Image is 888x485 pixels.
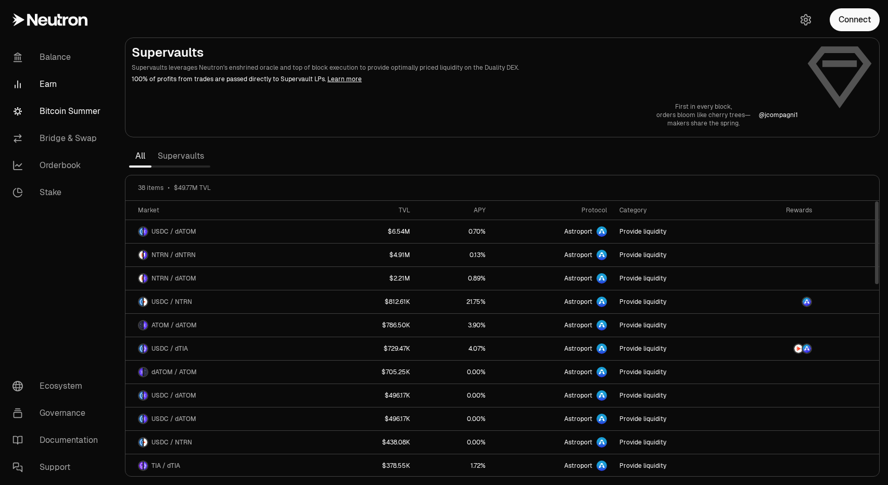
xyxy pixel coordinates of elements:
[139,368,143,376] img: dATOM Logo
[337,206,411,214] div: TVL
[492,431,613,454] a: Astroport
[331,407,417,430] a: $496.17K
[125,220,331,243] a: USDC LogodATOM LogoUSDC / dATOM
[331,244,417,266] a: $4.91M
[4,71,112,98] a: Earn
[4,400,112,427] a: Governance
[613,384,738,407] a: Provide liquidity
[144,438,147,446] img: NTRN Logo
[331,267,417,290] a: $2.21M
[139,227,143,236] img: USDC Logo
[564,368,592,376] span: Astroport
[794,344,803,353] img: NTRN Logo
[144,462,147,470] img: dTIA Logo
[151,438,192,446] span: USDC / NTRN
[125,407,331,430] a: USDC LogodATOM LogoUSDC / dATOM
[331,384,417,407] a: $496.17K
[151,274,196,283] span: NTRN / dATOM
[613,244,738,266] a: Provide liquidity
[139,298,143,306] img: USDC Logo
[744,206,812,214] div: Rewards
[125,384,331,407] a: USDC LogodATOM LogoUSDC / dATOM
[139,274,143,283] img: NTRN Logo
[416,384,492,407] a: 0.00%
[327,75,362,83] a: Learn more
[564,344,592,353] span: Astroport
[416,431,492,454] a: 0.00%
[125,454,331,477] a: TIA LogodTIA LogoTIA / dTIA
[492,220,613,243] a: Astroport
[151,368,197,376] span: dATOM / ATOM
[125,244,331,266] a: NTRN LogodNTRN LogoNTRN / dNTRN
[564,298,592,306] span: Astroport
[492,337,613,360] a: Astroport
[151,415,196,423] span: USDC / dATOM
[564,438,592,446] span: Astroport
[151,298,192,306] span: USDC / NTRN
[613,454,738,477] a: Provide liquidity
[151,227,196,236] span: USDC / dATOM
[738,290,818,313] a: ASTRO Logo
[151,391,196,400] span: USDC / dATOM
[416,407,492,430] a: 0.00%
[331,361,417,384] a: $705.25K
[498,206,607,214] div: Protocol
[139,321,143,329] img: ATOM Logo
[564,251,592,259] span: Astroport
[423,206,486,214] div: APY
[759,111,798,119] p: @ jcompagni1
[564,227,592,236] span: Astroport
[144,391,147,400] img: dATOM Logo
[4,179,112,206] a: Stake
[331,454,417,477] a: $378.55K
[144,274,147,283] img: dATOM Logo
[144,298,147,306] img: NTRN Logo
[144,251,147,259] img: dNTRN Logo
[4,152,112,179] a: Orderbook
[139,415,143,423] img: USDC Logo
[4,125,112,152] a: Bridge & Swap
[613,220,738,243] a: Provide liquidity
[564,321,592,329] span: Astroport
[125,267,331,290] a: NTRN LogodATOM LogoNTRN / dATOM
[144,368,147,376] img: ATOM Logo
[613,337,738,360] a: Provide liquidity
[139,391,143,400] img: USDC Logo
[416,361,492,384] a: 0.00%
[759,111,798,119] a: @jcompagni1
[125,361,331,384] a: dATOM LogoATOM LogodATOM / ATOM
[138,206,324,214] div: Market
[129,146,151,167] a: All
[331,220,417,243] a: $6.54M
[416,454,492,477] a: 1.72%
[138,184,163,192] span: 38 items
[125,290,331,313] a: USDC LogoNTRN LogoUSDC / NTRN
[174,184,211,192] span: $49.77M TVL
[492,267,613,290] a: Astroport
[132,44,798,61] h2: Supervaults
[151,344,188,353] span: USDC / dTIA
[613,431,738,454] a: Provide liquidity
[331,431,417,454] a: $438.08K
[656,119,751,127] p: makers share the spring.
[803,298,811,306] img: ASTRO Logo
[4,373,112,400] a: Ecosystem
[144,321,147,329] img: dATOM Logo
[4,454,112,481] a: Support
[139,462,143,470] img: TIA Logo
[613,290,738,313] a: Provide liquidity
[151,251,196,259] span: NTRN / dNTRN
[4,427,112,454] a: Documentation
[139,251,143,259] img: NTRN Logo
[331,290,417,313] a: $812.61K
[139,438,143,446] img: USDC Logo
[416,244,492,266] a: 0.13%
[613,361,738,384] a: Provide liquidity
[564,391,592,400] span: Astroport
[331,337,417,360] a: $729.47K
[492,361,613,384] a: Astroport
[613,314,738,337] a: Provide liquidity
[132,63,798,72] p: Supervaults leverages Neutron's enshrined oracle and top of block execution to provide optimally ...
[492,384,613,407] a: Astroport
[416,314,492,337] a: 3.90%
